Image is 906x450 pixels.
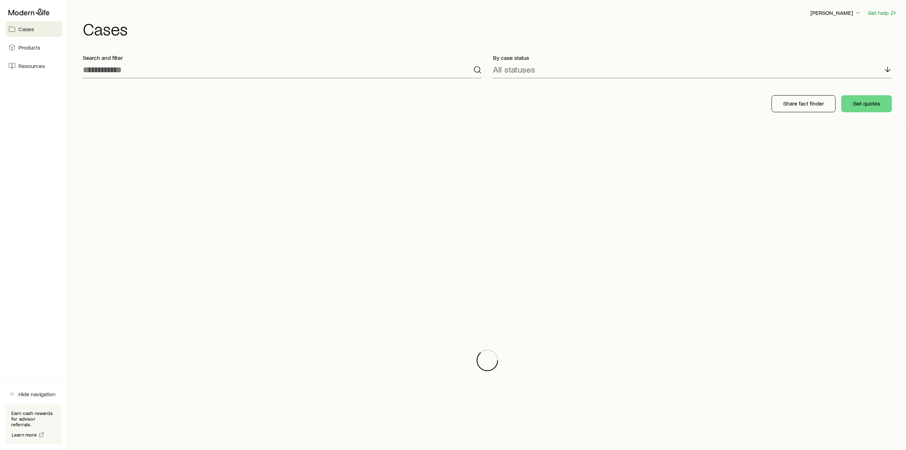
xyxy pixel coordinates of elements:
[11,410,57,427] p: Earn cash rewards for advisor referrals.
[6,405,62,444] div: Earn cash rewards for advisor referrals.Learn more
[783,100,824,107] p: Share fact finder
[810,9,862,17] button: [PERSON_NAME]
[18,62,45,69] span: Resources
[18,391,56,398] span: Hide navigation
[6,386,62,402] button: Hide navigation
[841,95,892,112] button: Get quotes
[6,40,62,55] a: Products
[772,95,836,112] button: Share fact finder
[18,44,40,51] span: Products
[83,54,482,61] p: Search and filter
[6,58,62,74] a: Resources
[810,9,861,16] p: [PERSON_NAME]
[867,9,898,17] button: Get help
[18,25,34,33] span: Cases
[6,21,62,37] a: Cases
[493,54,892,61] p: By case status
[12,432,37,437] span: Learn more
[493,64,535,74] p: All statuses
[83,20,898,37] h1: Cases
